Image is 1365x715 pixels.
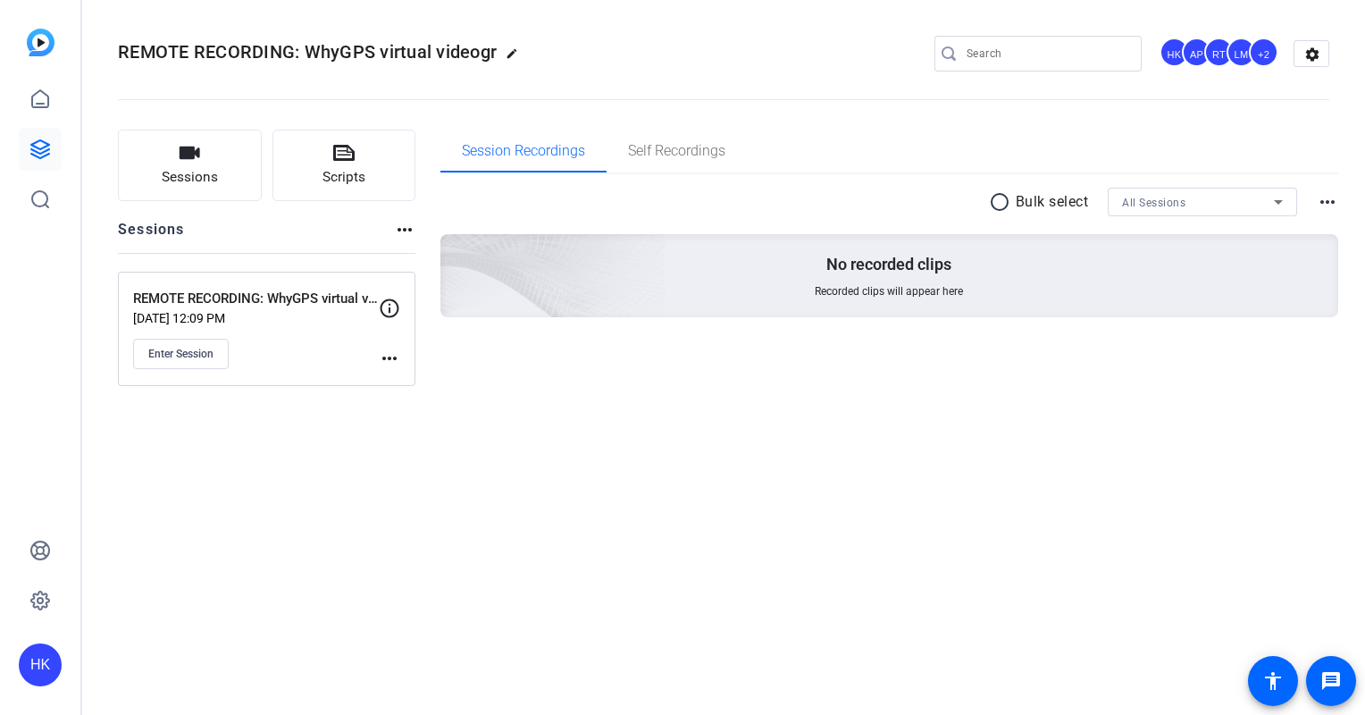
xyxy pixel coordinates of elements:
[462,144,585,158] span: Session Recordings
[1320,670,1342,692] mat-icon: message
[989,191,1016,213] mat-icon: radio_button_unchecked
[826,254,951,275] p: No recorded clips
[1317,191,1338,213] mat-icon: more_horiz
[1016,191,1089,213] p: Bulk select
[322,167,365,188] span: Scripts
[133,289,379,309] p: REMOTE RECORDING: WhyGPS virtual videography ([PERSON_NAME]) // 2504-11516-CS
[27,29,54,56] img: blue-gradient.svg
[118,219,185,253] h2: Sessions
[1182,38,1211,67] div: AP
[379,348,400,369] mat-icon: more_horiz
[272,130,416,201] button: Scripts
[1204,38,1234,67] div: RT
[506,47,527,69] mat-icon: edit
[133,339,229,369] button: Enter Session
[19,643,62,686] div: HK
[815,284,963,299] span: Recorded clips will appear here
[1227,38,1256,67] div: LM
[394,219,415,240] mat-icon: more_horiz
[133,311,379,325] p: [DATE] 12:09 PM
[118,41,497,63] span: REMOTE RECORDING: WhyGPS virtual videogr
[628,144,725,158] span: Self Recordings
[1249,38,1278,67] div: +2
[1160,38,1189,67] div: HK
[1182,38,1213,69] ngx-avatar: Andrew Penziner
[1122,197,1185,209] span: All Sessions
[148,347,214,361] span: Enter Session
[1160,38,1191,69] ngx-avatar: Hakim Kabbaj
[1204,38,1235,69] ngx-avatar: Rob Thomas
[967,43,1127,64] input: Search
[1294,41,1330,68] mat-icon: settings
[118,130,262,201] button: Sessions
[1227,38,1258,69] ngx-avatar: Lalo Moreno
[240,57,666,445] img: embarkstudio-empty-session.png
[1262,670,1284,692] mat-icon: accessibility
[162,167,218,188] span: Sessions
